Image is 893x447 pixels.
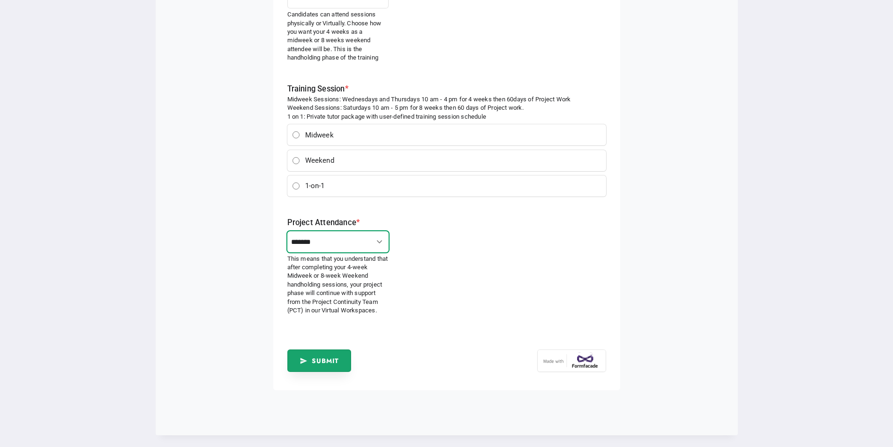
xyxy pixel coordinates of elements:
label: Training Session [287,84,349,93]
small: Midweek Sessions: Wednesdays and Thursdays 10 am - 4 pm for 4 weeks then 60days of Project Work W... [287,95,606,121]
small: Candidates can attend sessions physically or Virtually. Choose how you want your 4 weeks as a mid... [287,10,389,62]
button: Submit [287,349,351,372]
label: Project Attendance [287,217,389,229]
label: 1-on-1 [303,175,606,197]
span: Submit [312,356,339,365]
label: Weekend [303,150,606,171]
small: This means that you understand that after completing your 4-week Midweek or 8-week Weekend handho... [287,255,389,315]
label: Midweek [303,124,606,145]
img: Submit [300,356,308,365]
img: Made with formfacade [537,349,606,372]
